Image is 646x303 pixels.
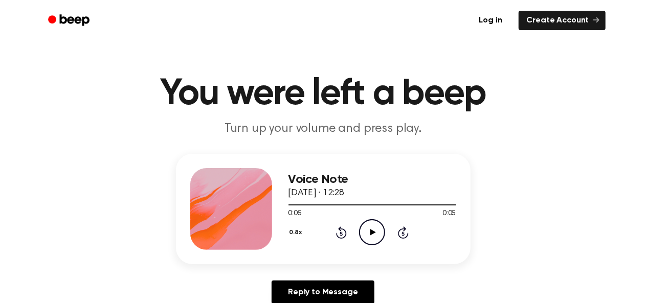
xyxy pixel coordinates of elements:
span: 0:05 [442,208,456,219]
span: 0:05 [288,208,302,219]
h3: Voice Note [288,173,456,187]
h1: You were left a beep [61,76,585,112]
a: Beep [41,11,99,31]
span: [DATE] · 12:28 [288,189,345,198]
p: Turn up your volume and press play. [127,121,520,137]
a: Log in [469,9,513,32]
button: 0.8x [288,224,306,241]
a: Create Account [519,11,606,30]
